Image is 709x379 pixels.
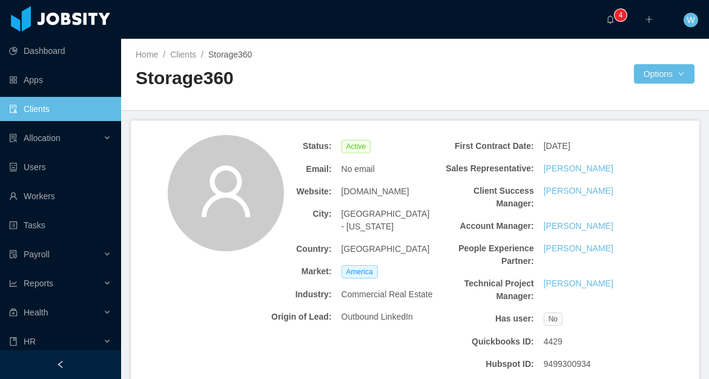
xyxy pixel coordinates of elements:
[24,249,50,259] span: Payroll
[240,265,332,278] b: Market:
[9,68,111,92] a: icon: appstoreApps
[443,185,534,210] b: Client Success Manager:
[9,134,18,142] i: icon: solution
[443,335,534,348] b: Quickbooks ID:
[341,208,433,233] span: [GEOGRAPHIC_DATA] - [US_STATE]
[24,308,48,317] span: Health
[443,162,534,175] b: Sales Representative:
[136,50,158,59] a: Home
[634,64,694,84] button: Optionsicon: down
[240,140,332,153] b: Status:
[240,243,332,255] b: Country:
[240,185,332,198] b: Website:
[9,155,111,179] a: icon: robotUsers
[539,135,640,157] div: [DATE]
[443,277,534,303] b: Technical Project Manager:
[24,278,53,288] span: Reports
[341,265,378,278] span: America
[443,140,534,153] b: First Contract Date:
[544,162,613,175] a: [PERSON_NAME]
[9,279,18,288] i: icon: line-chart
[208,50,252,59] span: Storage360
[240,208,332,220] b: City:
[201,50,203,59] span: /
[606,15,615,24] i: icon: bell
[136,66,415,91] h2: Storage360
[443,220,534,232] b: Account Manager:
[645,15,653,24] i: icon: plus
[9,39,111,63] a: icon: pie-chartDashboard
[240,163,332,176] b: Email:
[9,97,111,121] a: icon: auditClients
[9,337,18,346] i: icon: book
[443,312,534,325] b: Has user:
[544,185,613,197] a: [PERSON_NAME]
[240,288,332,301] b: Industry:
[615,9,627,21] sup: 4
[687,13,694,27] span: W
[544,220,613,232] a: [PERSON_NAME]
[544,242,613,255] a: [PERSON_NAME]
[544,358,591,371] span: 9499300934
[443,358,534,371] b: Hubspot ID:
[9,308,18,317] i: icon: medicine-box
[24,133,61,143] span: Allocation
[341,185,409,198] span: [DOMAIN_NAME]
[163,50,165,59] span: /
[9,184,111,208] a: icon: userWorkers
[619,9,623,21] p: 4
[544,312,562,326] span: No
[197,162,255,220] i: icon: user
[544,335,562,348] span: 4429
[341,163,375,176] span: No email
[24,337,36,346] span: HR
[9,213,111,237] a: icon: profileTasks
[240,311,332,323] b: Origin of Lead:
[544,277,613,290] a: [PERSON_NAME]
[341,140,371,153] span: Active
[443,242,534,268] b: People Experience Partner:
[341,243,430,255] span: [GEOGRAPHIC_DATA]
[170,50,196,59] a: Clients
[341,311,413,323] span: Outbound LinkedIn
[9,250,18,259] i: icon: file-protect
[341,288,433,301] span: Commercial Real Estate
